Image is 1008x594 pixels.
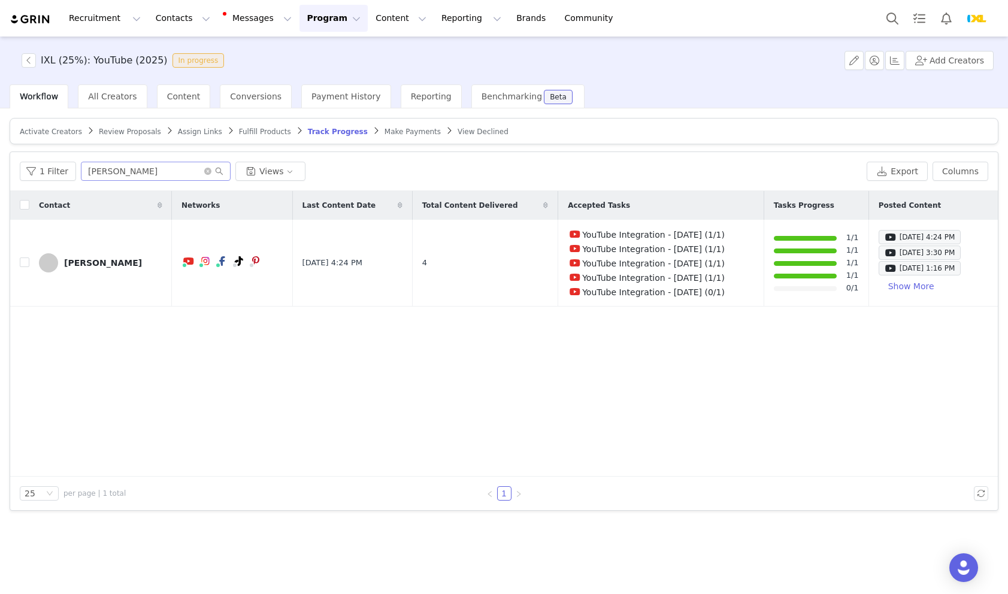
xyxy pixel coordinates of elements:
[181,200,220,211] span: Networks
[458,128,508,136] span: View Declined
[846,269,859,282] a: 1/1
[201,256,210,266] img: instagram.svg
[172,53,225,68] span: In progress
[550,93,567,101] div: Beta
[20,162,76,181] button: 1 Filter
[218,5,299,32] button: Messages
[879,277,944,296] button: Show More
[302,257,362,269] span: [DATE] 4:24 PM
[568,200,630,211] span: Accepted Tasks
[867,162,928,181] button: Export
[41,53,168,68] h3: IXL (25%): YouTube (2025)
[299,5,368,32] button: Program
[511,486,526,501] li: Next Page
[422,257,427,269] span: 4
[582,259,725,268] span: YouTube Integration - [DATE] (1/1)
[20,92,58,101] span: Workflow
[81,162,231,181] input: Search...
[949,553,978,582] div: Open Intercom Messenger
[62,5,148,32] button: Recruitment
[239,128,291,136] span: Fulfill Products
[308,128,368,136] span: Track Progress
[933,5,959,32] button: Notifications
[204,168,211,175] i: icon: close-circle
[582,230,725,240] span: YouTube Integration - [DATE] (1/1)
[498,487,511,500] a: 1
[846,257,859,269] a: 1/1
[63,488,126,499] span: per page | 1 total
[411,92,452,101] span: Reporting
[215,167,223,175] i: icon: search
[558,5,626,32] a: Community
[178,128,222,136] span: Assign Links
[22,53,229,68] span: [object Object]
[302,200,376,211] span: Last Content Date
[846,232,859,244] a: 1/1
[885,230,955,244] div: [DATE] 4:24 PM
[846,244,859,257] a: 1/1
[88,92,137,101] span: All Creators
[515,490,522,498] i: icon: right
[906,5,933,32] a: Tasks
[582,273,725,283] span: YouTube Integration - [DATE] (1/1)
[39,253,162,272] a: [PERSON_NAME]
[167,92,201,101] span: Content
[385,128,441,136] span: Make Payments
[774,200,834,211] span: Tasks Progress
[906,51,994,70] button: Add Creators
[582,244,725,254] span: YouTube Integration - [DATE] (1/1)
[434,5,508,32] button: Reporting
[46,490,53,498] i: icon: down
[39,200,70,211] span: Contact
[25,487,35,500] div: 25
[311,92,381,101] span: Payment History
[967,9,986,28] img: 8ce3c2e1-2d99-4550-bd57-37e0d623144a.webp
[846,282,859,295] a: 0/1
[879,5,906,32] button: Search
[497,486,511,501] li: 1
[486,490,494,498] i: icon: left
[483,486,497,501] li: Previous Page
[482,92,542,101] span: Benchmarking
[885,246,955,260] div: [DATE] 3:30 PM
[422,200,518,211] span: Total Content Delivered
[933,162,988,181] button: Columns
[368,5,434,32] button: Content
[20,128,82,136] span: Activate Creators
[235,162,305,181] button: Views
[509,5,556,32] a: Brands
[64,258,142,268] div: [PERSON_NAME]
[10,14,52,25] img: grin logo
[879,200,942,211] span: Posted Content
[149,5,217,32] button: Contacts
[582,287,725,297] span: YouTube Integration - [DATE] (0/1)
[960,9,998,28] button: Profile
[230,92,281,101] span: Conversions
[99,128,161,136] span: Review Proposals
